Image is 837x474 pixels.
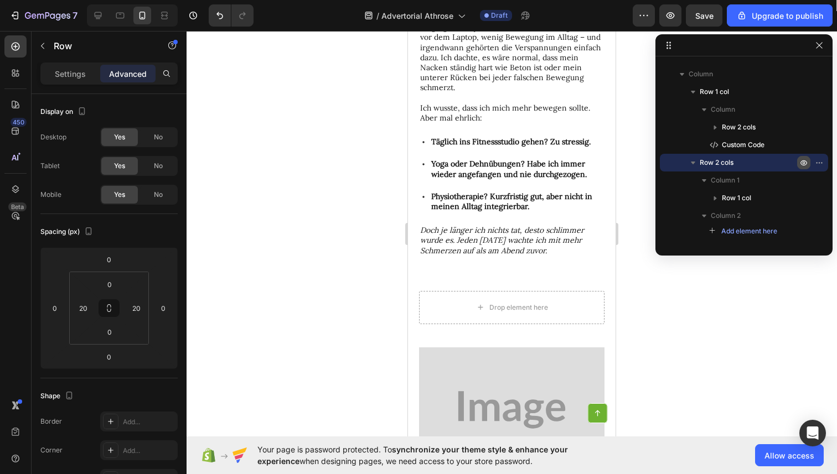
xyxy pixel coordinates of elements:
span: No [154,190,163,200]
input: 20px [128,300,144,316]
div: Corner [40,445,63,455]
span: Column [689,69,713,80]
span: Section 3 [678,241,707,252]
div: Shape [40,389,76,404]
p: Doch je länger ich nichts tat, desto schlimmer wurde es. Jeden [DATE] wachte ich mit mehr Schmerz... [12,194,195,225]
div: Display on [40,105,89,119]
input: 20px [75,300,91,316]
span: Row 1 col [700,86,729,97]
span: Yes [114,132,125,142]
div: Tablet [40,161,60,171]
input: 0 [98,251,120,268]
span: No [154,161,163,171]
strong: Yoga oder Dehnübungen? Habe ich immer wieder angefangen und nie durchgezogen. [23,128,179,148]
p: 7 [73,9,77,22]
button: Save [686,4,722,27]
span: Your page is password protected. To when designing pages, we need access to your store password. [257,444,611,467]
div: Border [40,416,62,426]
iframe: Design area [408,31,616,436]
div: Undo/Redo [209,4,254,27]
span: Custom Code [722,139,764,150]
span: Row 1 col [722,192,751,204]
span: Row 2 cols [700,157,733,168]
span: synchronize your theme style & enhance your experience [257,445,568,466]
p: Ich wusste, dass ich mich mehr bewegen sollte. Aber mal ehrlich: [12,72,195,92]
span: Yes [114,161,125,171]
span: Column [711,104,735,115]
div: Desktop [40,132,66,142]
input: 0 [98,348,120,365]
p: Settings [55,68,86,80]
input: 0 [46,300,63,316]
strong: Physiotherapie? Kurzfristig gut, aber nicht in meinen Alltag integrierbar. [23,160,184,180]
p: Advanced [109,68,147,80]
strong: Täglich ins Fitnessstudio gehen? Zu stressig. [23,106,183,116]
div: Drop element here [81,272,140,281]
span: Column 1 [711,175,740,186]
span: / [376,10,379,22]
span: No [154,132,163,142]
input: 0 [155,300,172,316]
div: Spacing (px) [40,225,95,239]
span: Yes [114,190,125,200]
span: Row 2 cols [722,122,756,133]
div: Upgrade to publish [736,10,823,22]
img: 1024x692 [11,316,197,441]
span: Save [695,11,714,20]
div: Add... [123,446,175,456]
button: 7 [4,4,82,27]
div: Add... [123,417,175,427]
div: Open Intercom Messenger [799,420,826,446]
input: 0px [99,276,121,293]
div: Mobile [40,190,61,200]
p: Row [54,39,148,53]
button: Upgrade to publish [727,4,833,27]
input: 0px [99,324,121,340]
div: Beta [8,202,27,211]
span: Draft [491,11,508,20]
span: Column 2 [711,210,741,221]
div: 450 [11,118,27,127]
button: Allow access [755,444,824,466]
span: Add element here [721,226,777,236]
span: Advertorial Athrose [381,10,453,22]
span: Allow access [764,450,814,461]
button: Add element here [704,225,782,238]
